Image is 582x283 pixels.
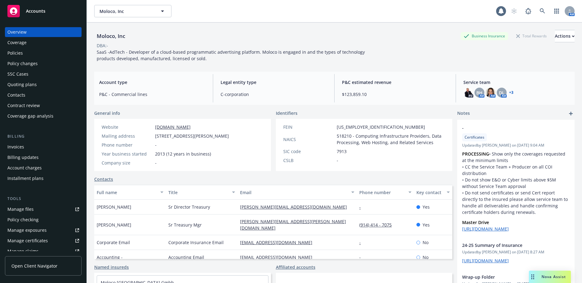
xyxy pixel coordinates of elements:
[462,242,554,248] span: 24-25 Summary of Insurance
[337,133,445,146] span: 518210 - Computing Infrastructure Providers, Data Processing, Web Hosting, and Related Services
[238,185,357,200] button: Email
[7,152,39,162] div: Billing updates
[7,142,24,152] div: Invoices
[5,48,82,58] a: Policies
[155,133,229,139] span: [STREET_ADDRESS][PERSON_NAME]
[486,88,496,98] img: photo
[155,142,157,148] span: -
[102,142,153,148] div: Phone number
[337,148,347,155] span: 7913
[276,264,315,270] a: Affiliated accounts
[240,204,352,210] a: [PERSON_NAME][EMAIL_ADDRESS][DOMAIN_NAME]
[240,189,348,196] div: Email
[7,204,34,214] div: Manage files
[283,157,334,164] div: CSLB
[7,101,40,110] div: Contract review
[462,249,570,255] span: Updated by [PERSON_NAME] on [DATE] 8:27 AM
[7,111,53,121] div: Coverage gap analysis
[7,246,39,256] div: Manage claims
[509,91,513,94] a: +3
[5,111,82,121] a: Coverage gap analysis
[5,2,82,20] a: Accounts
[94,264,129,270] a: Named insureds
[7,225,47,235] div: Manage exposures
[99,8,153,15] span: Moloco, Inc
[7,90,25,100] div: Contacts
[283,148,334,155] div: SIC code
[97,42,108,49] div: DBA: -
[5,225,82,235] a: Manage exposures
[5,59,82,69] a: Policy changes
[522,5,534,17] a: Report a Bug
[359,204,366,210] a: -
[7,69,28,79] div: SSC Cases
[5,90,82,100] a: Contacts
[337,157,338,164] span: -
[463,88,473,98] img: photo
[342,91,448,98] span: $123,859.10
[359,222,397,228] a: (914) 414 - 7075
[26,9,45,14] span: Accounts
[155,160,157,166] span: -
[462,143,570,148] span: Updated by [PERSON_NAME] on [DATE] 9:04 AM
[5,80,82,89] a: Quoting plans
[97,222,131,228] span: [PERSON_NAME]
[102,124,153,130] div: Website
[5,142,82,152] a: Invoices
[240,254,317,260] a: [EMAIL_ADDRESS][DOMAIN_NAME]
[423,222,430,228] span: Yes
[7,27,27,37] div: Overview
[94,5,171,17] button: Moloco, Inc
[168,254,204,260] span: Accounting Email
[221,79,327,85] span: Legal entity type
[457,120,575,237] div: -CertificatesUpdatedby [PERSON_NAME] on [DATE] 9:04 AMPROCESSING• Show only the coverages request...
[102,133,153,139] div: Mailing address
[462,226,509,232] a: [URL][DOMAIN_NAME]
[94,176,113,182] a: Contacts
[342,79,448,85] span: P&C estimated revenue
[168,222,202,228] span: Sr Treasury Mgr
[5,196,82,202] div: Tools
[155,151,211,157] span: 2013 (12 years in business)
[94,32,128,40] div: Moloco, Inc
[5,215,82,225] a: Policy checking
[5,163,82,173] a: Account charges
[359,239,366,245] a: -
[7,215,39,225] div: Policy checking
[7,59,38,69] div: Policy changes
[155,124,191,130] a: [DOMAIN_NAME]
[5,152,82,162] a: Billing updates
[476,89,483,96] span: BH
[240,239,317,245] a: [EMAIL_ADDRESS][DOMAIN_NAME]
[97,239,130,246] span: Corporate Email
[7,80,37,89] div: Quoting plans
[97,254,123,260] span: Accounting -
[5,69,82,79] a: SSC Cases
[462,219,489,225] strong: Master Drive
[457,110,470,117] span: Notes
[7,173,44,183] div: Installment plans
[5,101,82,110] a: Contract review
[168,189,228,196] div: Title
[529,271,537,283] div: Drag to move
[5,133,82,139] div: Billing
[5,173,82,183] a: Installment plans
[423,254,428,260] span: No
[166,185,238,200] button: Title
[94,185,166,200] button: Full name
[102,151,153,157] div: Year business started
[536,5,549,17] a: Search
[462,151,489,157] strong: PROCESSING
[168,204,210,210] span: Sr Director Treasury
[221,91,327,98] span: C-corporation
[423,239,428,246] span: No
[423,204,430,210] span: Yes
[99,79,205,85] span: Account type
[457,237,575,269] div: 24-25 Summary of InsuranceUpdatedby [PERSON_NAME] on [DATE] 8:27 AM[URL][DOMAIN_NAME]
[5,27,82,37] a: Overview
[168,239,224,246] span: Corporate Insurance Email
[357,185,414,200] button: Phone number
[550,5,563,17] a: Switch app
[5,204,82,214] a: Manage files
